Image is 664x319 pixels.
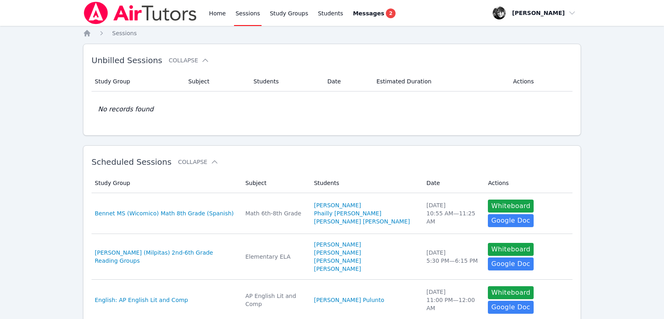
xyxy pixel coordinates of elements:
[95,249,236,265] a: [PERSON_NAME] (Milpitas) 2nd-6th Grade Reading Groups
[92,173,240,193] th: Study Group
[314,265,361,273] a: [PERSON_NAME]
[245,209,304,217] div: Math 6th-8th Grade
[488,200,534,213] button: Whiteboard
[178,158,219,166] button: Collapse
[183,72,249,91] th: Subject
[322,72,371,91] th: Date
[314,249,361,257] a: [PERSON_NAME]
[245,253,304,261] div: Elementary ELA
[426,288,478,312] div: [DATE] 11:00 PM — 12:00 AM
[314,240,361,249] a: [PERSON_NAME]
[426,201,478,225] div: [DATE] 10:55 AM — 11:25 AM
[83,2,198,24] img: Air Tutors
[314,296,384,304] a: [PERSON_NAME] Pulunto
[314,257,361,265] a: [PERSON_NAME]
[92,55,162,65] span: Unbilled Sessions
[249,72,322,91] th: Students
[92,72,183,91] th: Study Group
[314,209,381,217] a: Phailly [PERSON_NAME]
[488,301,533,314] a: Google Doc
[314,217,410,225] a: [PERSON_NAME] [PERSON_NAME]
[314,201,361,209] a: [PERSON_NAME]
[488,214,533,227] a: Google Doc
[488,257,533,270] a: Google Doc
[169,56,209,64] button: Collapse
[240,173,309,193] th: Subject
[92,157,172,167] span: Scheduled Sessions
[112,29,137,37] a: Sessions
[386,9,396,18] span: 2
[83,29,581,37] nav: Breadcrumb
[309,173,421,193] th: Students
[508,72,572,91] th: Actions
[488,243,534,256] button: Whiteboard
[483,173,572,193] th: Actions
[95,296,188,304] a: English: AP English Lit and Comp
[353,9,384,17] span: Messages
[372,72,509,91] th: Estimated Duration
[92,193,572,234] tr: Bennet MS (Wicomico) Math 8th Grade (Spanish)Math 6th-8th Grade[PERSON_NAME]Phailly [PERSON_NAME]...
[426,249,478,265] div: [DATE] 5:30 PM — 6:15 PM
[112,30,137,36] span: Sessions
[488,286,534,299] button: Whiteboard
[421,173,483,193] th: Date
[95,209,234,217] a: Bennet MS (Wicomico) Math 8th Grade (Spanish)
[92,91,572,127] td: No records found
[245,292,304,308] div: AP English Lit and Comp
[92,234,572,280] tr: [PERSON_NAME] (Milpitas) 2nd-6th Grade Reading GroupsElementary ELA[PERSON_NAME][PERSON_NAME][PER...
